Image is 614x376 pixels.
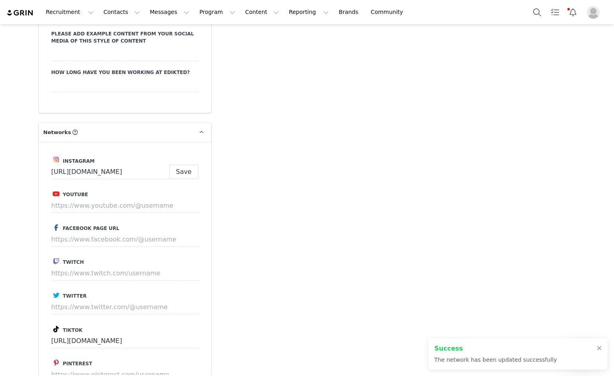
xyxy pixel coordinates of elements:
span: Pinterest [63,361,92,366]
span: Twitch [63,259,84,265]
a: Brands [334,3,365,21]
button: Profile [582,6,608,19]
button: Save [169,165,198,179]
input: https://www.tiktok.com/@username [51,334,199,348]
input: https://www.instagram.com/username [51,165,170,179]
button: Messages [145,3,194,21]
img: placeholder-profile.jpg [587,6,600,19]
a: Community [366,3,412,21]
button: Reporting [284,3,333,21]
span: Instagram [63,158,95,164]
button: Search [528,3,546,21]
img: instagram.svg [53,156,59,163]
span: Twitter [63,293,87,299]
button: Notifications [564,3,582,21]
button: Program [194,3,240,21]
button: Recruitment [41,3,98,21]
button: Content [240,3,284,21]
img: grin logo [6,9,34,17]
p: The network has been updated successfully [434,356,557,364]
span: Tiktok [63,327,83,333]
label: How long have you been working at Edikted? [51,69,198,76]
label: Please add example content from your social media of this style of content [51,30,198,45]
input: https://www.twitter.com/@username [51,300,199,314]
input: https://www.twitch.com/username [51,266,199,281]
span: Facebook Page URL [63,226,120,231]
span: Youtube [63,192,88,197]
a: Tasks [546,3,564,21]
input: https://www.facebook.com/@username [51,232,199,247]
body: Rich Text Area. Press ALT-0 for help. [6,6,327,15]
h2: Success [434,344,557,353]
span: Networks [43,129,71,136]
button: Contacts [99,3,145,21]
input: https://www.youtube.com/@username [51,199,199,213]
